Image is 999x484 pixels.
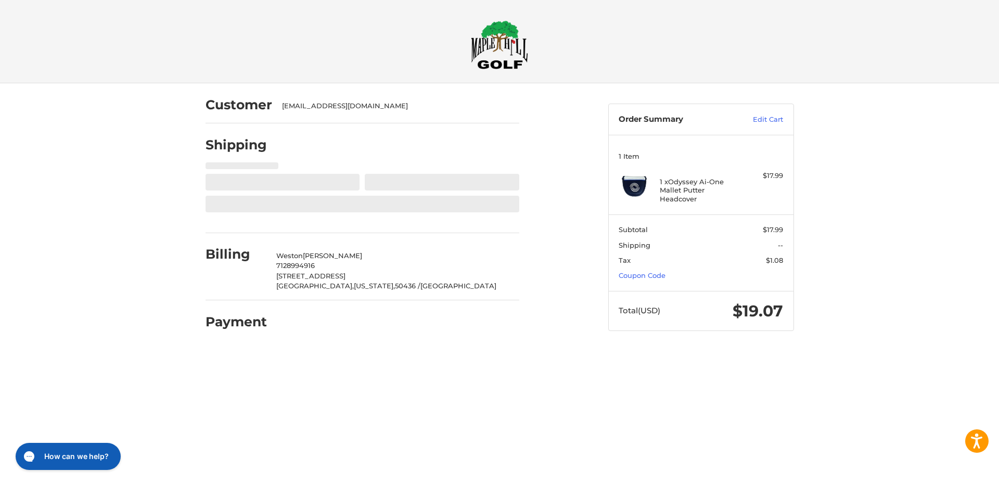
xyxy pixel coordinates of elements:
[354,282,395,290] span: [US_STATE],
[276,261,315,270] span: 7128994916
[276,251,303,260] span: Weston
[619,152,783,160] h3: 1 Item
[619,114,731,125] h3: Order Summary
[276,272,345,280] span: [STREET_ADDRESS]
[303,251,362,260] span: [PERSON_NAME]
[660,177,739,203] h4: 1 x Odyssey Ai-One Mallet Putter Headcover
[731,114,783,125] a: Edit Cart
[206,137,267,153] h2: Shipping
[619,256,631,264] span: Tax
[619,271,665,279] a: Coupon Code
[619,241,650,249] span: Shipping
[10,439,124,474] iframe: Gorgias live chat messenger
[206,246,266,262] h2: Billing
[619,225,648,234] span: Subtotal
[282,101,509,111] div: [EMAIL_ADDRESS][DOMAIN_NAME]
[733,301,783,321] span: $19.07
[206,314,267,330] h2: Payment
[395,282,420,290] span: 50436 /
[766,256,783,264] span: $1.08
[913,456,999,484] iframe: Google Customer Reviews
[778,241,783,249] span: --
[276,282,354,290] span: [GEOGRAPHIC_DATA],
[619,305,660,315] span: Total (USD)
[763,225,783,234] span: $17.99
[471,20,528,69] img: Maple Hill Golf
[206,97,272,113] h2: Customer
[420,282,496,290] span: [GEOGRAPHIC_DATA]
[742,171,783,181] div: $17.99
